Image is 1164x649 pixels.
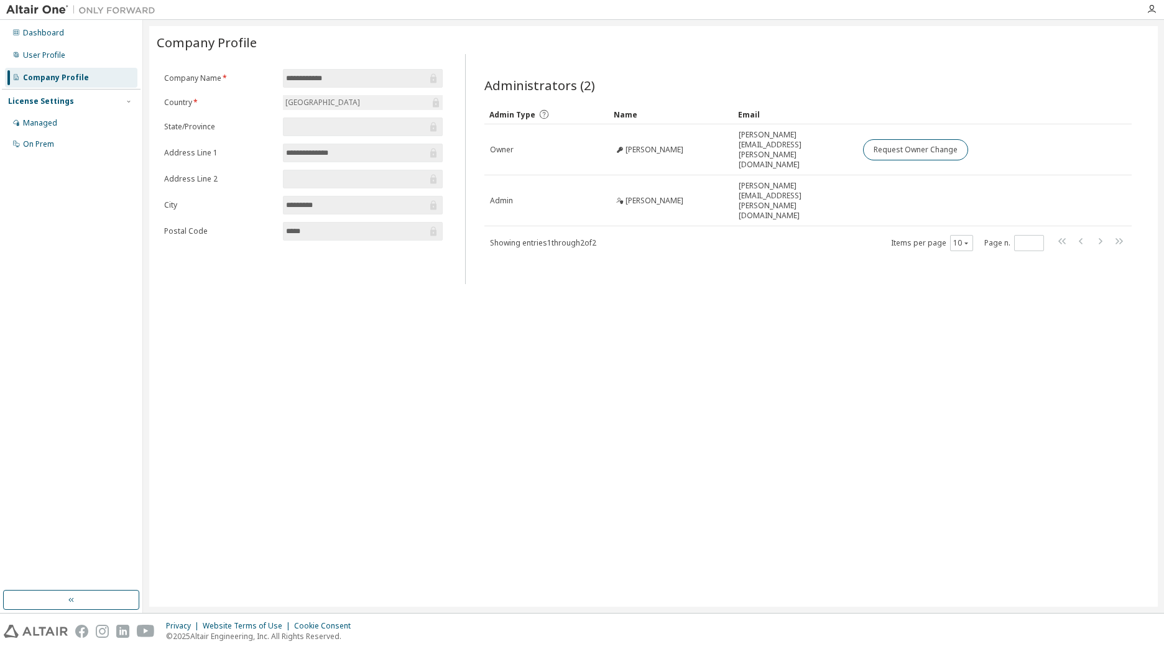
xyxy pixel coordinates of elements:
[203,621,294,631] div: Website Terms of Use
[739,130,852,170] span: [PERSON_NAME][EMAIL_ADDRESS][PERSON_NAME][DOMAIN_NAME]
[626,196,683,206] span: [PERSON_NAME]
[75,625,88,638] img: facebook.svg
[489,109,535,120] span: Admin Type
[490,196,513,206] span: Admin
[164,98,275,108] label: Country
[738,104,852,124] div: Email
[490,237,596,248] span: Showing entries 1 through 2 of 2
[23,118,57,128] div: Managed
[164,226,275,236] label: Postal Code
[23,73,89,83] div: Company Profile
[284,96,362,109] div: [GEOGRAPHIC_DATA]
[96,625,109,638] img: instagram.svg
[283,95,443,110] div: [GEOGRAPHIC_DATA]
[953,238,970,248] button: 10
[23,139,54,149] div: On Prem
[164,148,275,158] label: Address Line 1
[891,235,973,251] span: Items per page
[164,174,275,184] label: Address Line 2
[8,96,74,106] div: License Settings
[490,145,514,155] span: Owner
[23,28,64,38] div: Dashboard
[164,200,275,210] label: City
[294,621,358,631] div: Cookie Consent
[6,4,162,16] img: Altair One
[166,621,203,631] div: Privacy
[614,104,728,124] div: Name
[157,34,257,51] span: Company Profile
[23,50,65,60] div: User Profile
[984,235,1044,251] span: Page n.
[484,76,595,94] span: Administrators (2)
[166,631,358,642] p: © 2025 Altair Engineering, Inc. All Rights Reserved.
[4,625,68,638] img: altair_logo.svg
[116,625,129,638] img: linkedin.svg
[164,73,275,83] label: Company Name
[164,122,275,132] label: State/Province
[863,139,968,160] button: Request Owner Change
[626,145,683,155] span: [PERSON_NAME]
[137,625,155,638] img: youtube.svg
[739,181,852,221] span: [PERSON_NAME][EMAIL_ADDRESS][PERSON_NAME][DOMAIN_NAME]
